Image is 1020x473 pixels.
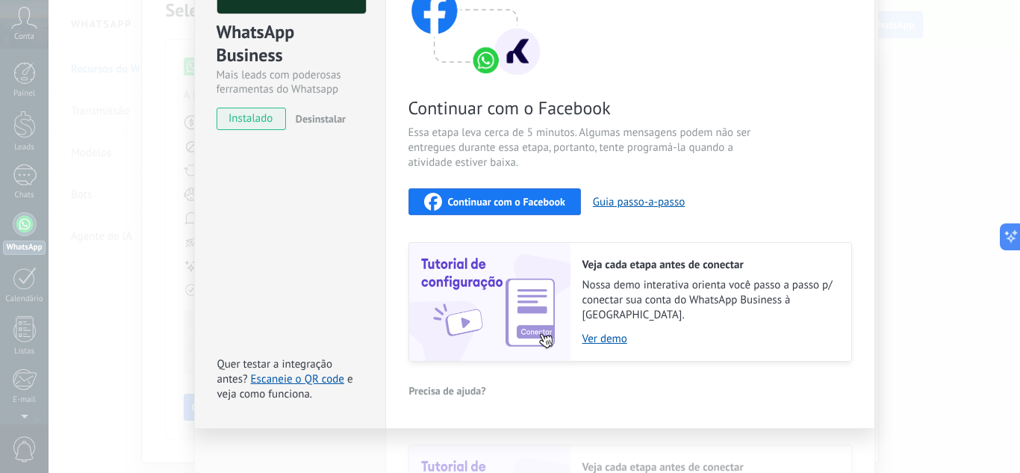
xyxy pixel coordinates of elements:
button: Precisa de ajuda? [408,380,487,402]
span: Nossa demo interativa orienta você passo a passo p/ conectar sua conta do WhatsApp Business à [GE... [582,278,836,323]
button: Guia passo-a-passo [593,195,685,209]
span: Continuar com o Facebook [448,197,565,207]
span: Essa etapa leva cerca de 5 minutos. Algumas mensagens podem não ser entregues durante essa etapa,... [408,126,764,170]
span: e veja como funciona. [217,372,353,401]
div: Mais leads com poderosas ferramentas do Whatsapp [217,68,364,96]
h2: Veja cada etapa antes de conectar [582,258,836,272]
span: Continuar com o Facebook [408,96,764,120]
span: Precisa de ajuda? [409,386,486,396]
span: Desinstalar [296,112,346,126]
button: Desinstalar [290,108,346,130]
a: Escaneie o QR code [251,372,344,386]
div: WhatsApp Business [217,20,364,68]
a: Ver demo [582,332,836,346]
span: instalado [217,108,285,130]
span: Quer testar a integração antes? [217,357,332,386]
button: Continuar com o Facebook [408,188,581,215]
